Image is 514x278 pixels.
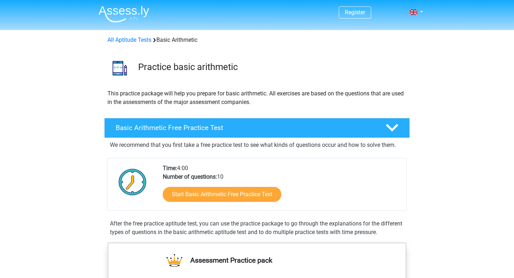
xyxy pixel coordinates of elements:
[163,187,281,202] a: Start Basic Arithmetic Free Practice Test
[163,165,177,172] b: Time:
[110,141,404,149] p: We recommend that you first take a free practice test to see what kinds of questions occur and ho...
[138,61,404,73] h3: Practice basic arithmetic
[107,89,407,106] p: This practice package will help you prepare for basic arithmetic. All exercises are based on the ...
[157,164,406,210] div: 4:00 10
[99,6,149,23] img: Assessly
[101,118,413,138] a: Basic Arithmetic Free Practice Test
[345,9,365,16] a: Register
[116,124,374,132] h4: Basic Arithmetic Free Practice Test
[163,173,217,180] b: Number of questions:
[105,53,135,83] img: basic arithmetic
[105,36,409,44] div: Basic Arithmetic
[107,219,407,237] div: After the free practice aptitude test, you can use the practice package to go through the explana...
[107,36,151,43] a: All Aptitude Tests
[115,164,151,200] img: Clock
